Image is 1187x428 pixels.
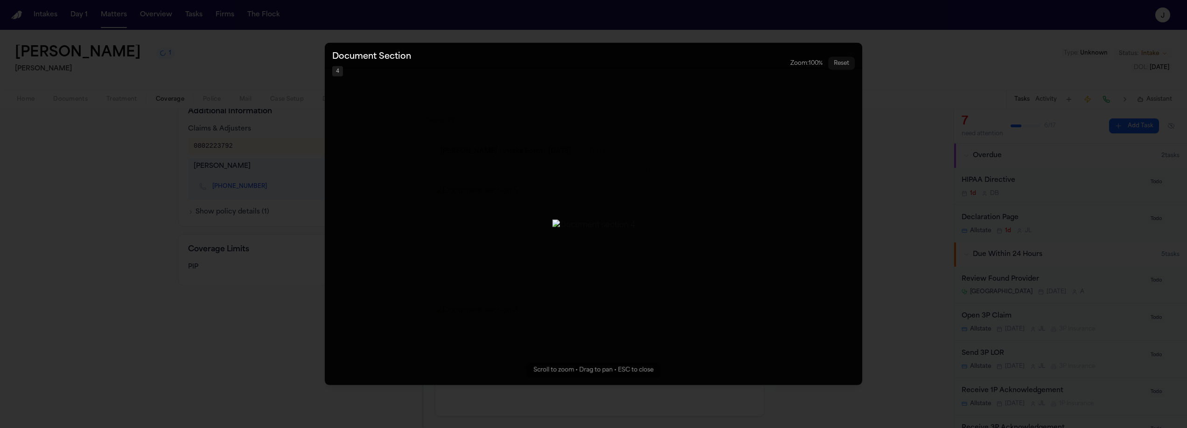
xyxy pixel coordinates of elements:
span: 4 [332,66,343,76]
div: Scroll to zoom • Drag to pan • ESC to close [526,363,661,378]
h3: Document Section [332,50,411,63]
div: Zoom: 100 % [790,60,823,67]
img: Document section 4 [552,220,635,231]
button: Reset [828,57,855,70]
button: Zoomable image viewer. Use mouse wheel to zoom, drag to pan, or press R to reset. [325,43,862,385]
